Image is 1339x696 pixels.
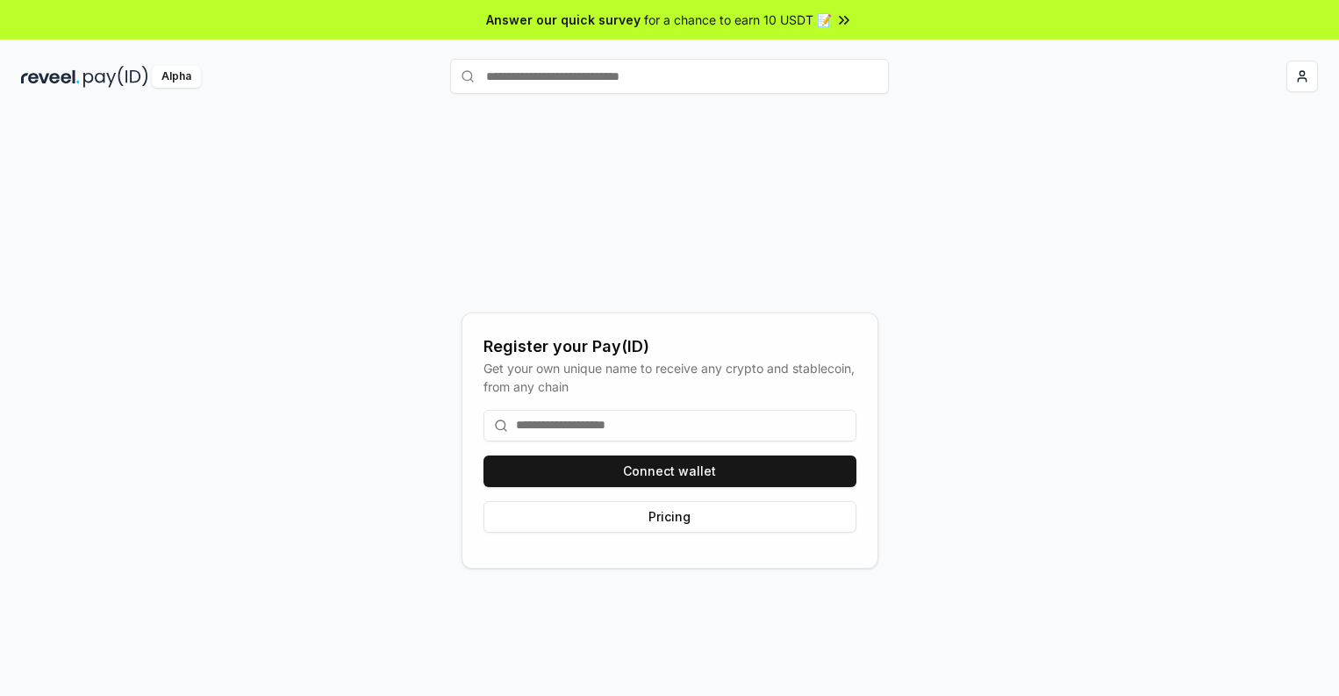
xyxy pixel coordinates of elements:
span: Answer our quick survey [486,11,641,29]
img: reveel_dark [21,66,80,88]
button: Connect wallet [483,456,856,487]
img: pay_id [83,66,148,88]
button: Pricing [483,501,856,533]
div: Register your Pay(ID) [483,334,856,359]
div: Alpha [152,66,201,88]
span: for a chance to earn 10 USDT 📝 [644,11,832,29]
div: Get your own unique name to receive any crypto and stablecoin, from any chain [483,359,856,396]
